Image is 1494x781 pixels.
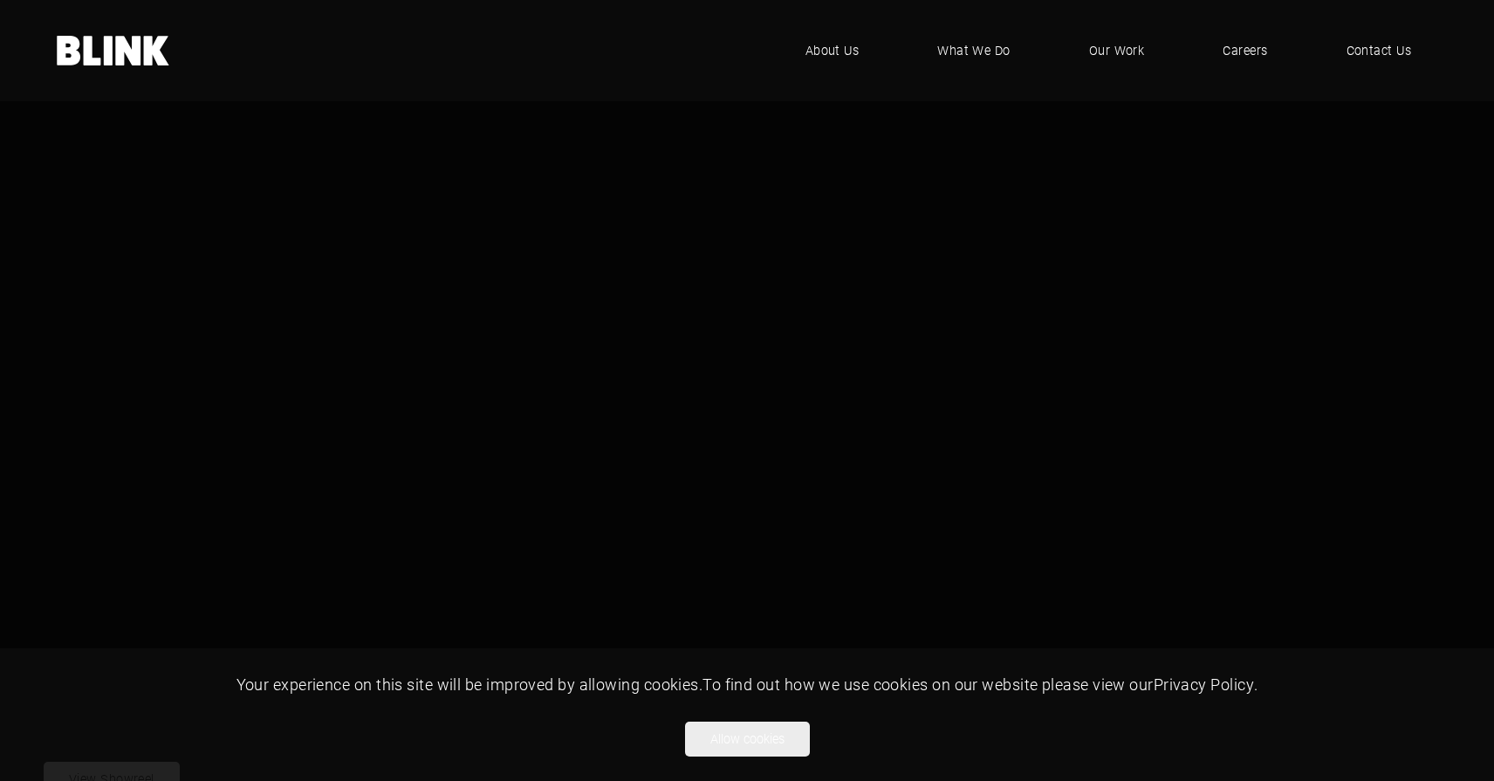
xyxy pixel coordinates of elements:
a: Contact Us [1320,24,1438,77]
a: Careers [1196,24,1293,77]
a: What We Do [911,24,1037,77]
span: Contact Us [1347,41,1412,60]
span: Careers [1223,41,1267,60]
a: Our Work [1063,24,1171,77]
span: What We Do [937,41,1011,60]
button: Allow cookies [685,722,810,757]
span: Our Work [1089,41,1145,60]
a: Privacy Policy [1154,674,1254,695]
span: Your experience on this site will be improved by allowing cookies. To find out how we use cookies... [236,674,1258,695]
a: About Us [779,24,886,77]
span: About Us [805,41,860,60]
a: Home [57,36,170,65]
